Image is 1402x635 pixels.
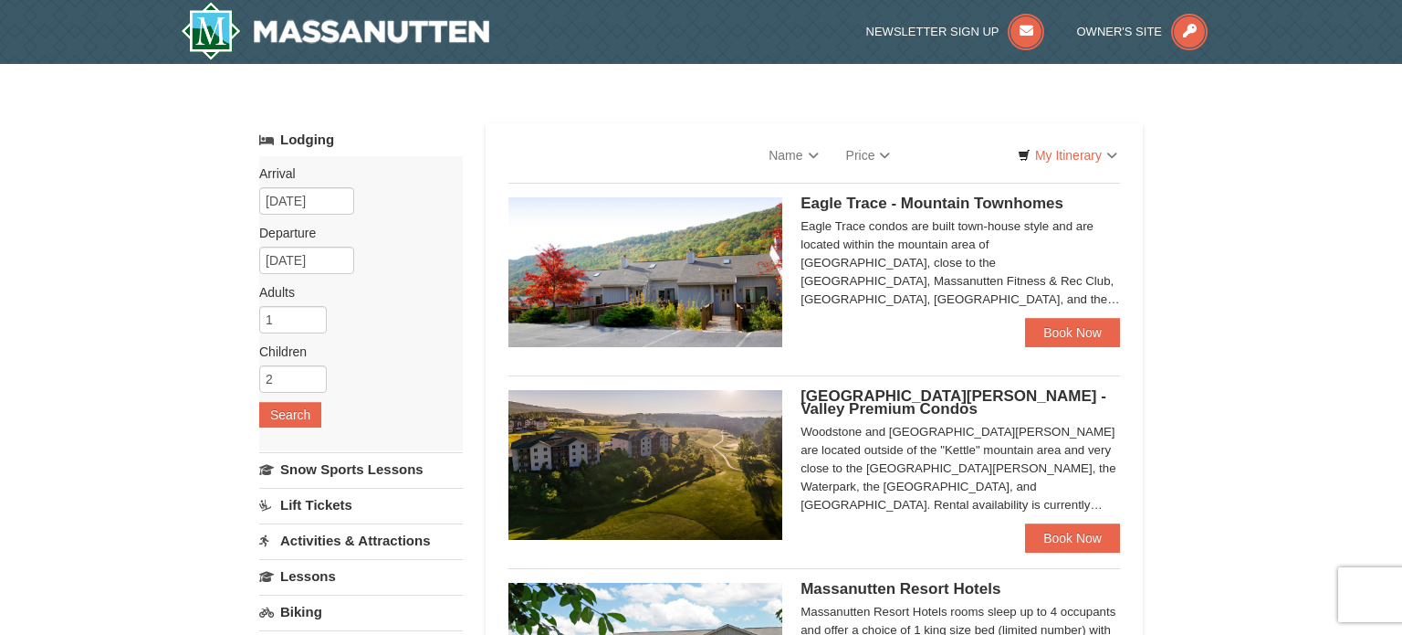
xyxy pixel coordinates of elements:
a: Snow Sports Lessons [259,452,463,486]
a: Lodging [259,123,463,156]
label: Children [259,343,449,361]
a: Book Now [1025,524,1120,553]
span: Eagle Trace - Mountain Townhomes [800,195,1063,212]
img: 19218983-1-9b289e55.jpg [508,197,782,347]
a: Lift Tickets [259,488,463,522]
button: Search [259,402,321,428]
label: Adults [259,283,449,302]
span: Owner's Site [1077,25,1163,38]
a: Name [755,137,832,174]
a: Price [832,137,905,174]
span: Newsletter Sign Up [866,25,999,38]
label: Arrival [259,164,449,183]
a: Massanutten Resort [181,2,489,60]
div: Eagle Trace condos are built town-house style and are located within the mountain area of [GEOGRA... [800,217,1120,309]
a: Book Now [1025,318,1120,347]
span: [GEOGRAPHIC_DATA][PERSON_NAME] - Valley Premium Condos [800,387,1106,418]
span: Massanutten Resort Hotels [800,580,1000,598]
a: Newsletter Sign Up [866,25,1045,38]
a: Biking [259,595,463,629]
a: Activities & Attractions [259,524,463,557]
a: My Itinerary [1006,142,1129,169]
div: Woodstone and [GEOGRAPHIC_DATA][PERSON_NAME] are located outside of the "Kettle" mountain area an... [800,423,1120,514]
img: Massanutten Resort Logo [181,2,489,60]
a: Lessons [259,559,463,593]
label: Departure [259,224,449,242]
img: 19219041-4-ec11c166.jpg [508,390,782,540]
a: Owner's Site [1077,25,1208,38]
